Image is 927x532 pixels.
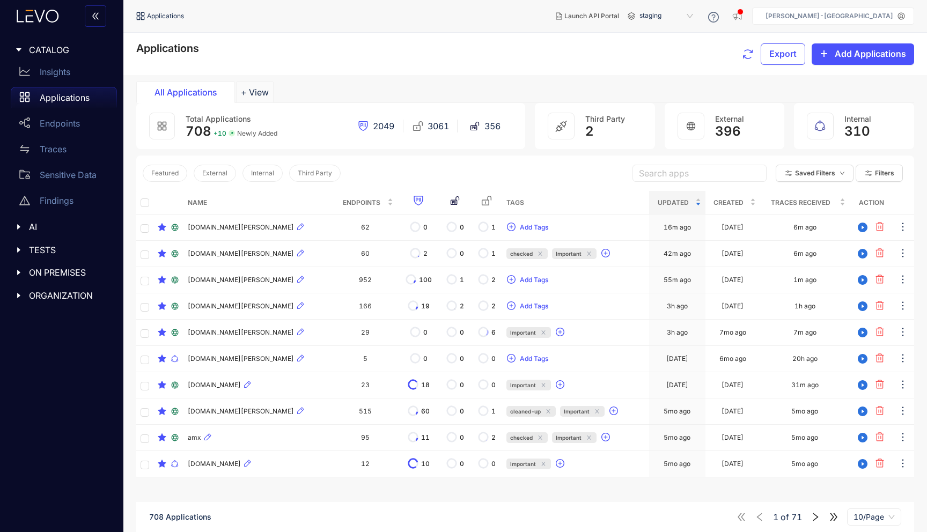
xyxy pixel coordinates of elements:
td: 29 [334,320,398,346]
span: plus-circle [556,380,564,390]
td: 515 [334,398,398,425]
span: caret-right [15,223,23,231]
span: star [158,460,166,468]
span: double-right [829,512,838,522]
span: 0 [460,434,464,441]
button: plus-circle [555,324,569,341]
span: Internal [844,114,871,123]
p: [PERSON_NAME]-[GEOGRAPHIC_DATA] [766,12,893,20]
span: plus-circle [507,223,516,232]
span: staging [639,8,695,25]
span: plus-circle [556,328,564,337]
span: Third Party [298,169,332,177]
button: ellipsis [897,298,909,315]
button: ellipsis [897,324,909,341]
button: plus-circle [555,376,569,394]
span: Newly Added [237,130,277,137]
th: Traces Received [760,191,850,215]
span: CATALOG [29,45,108,55]
div: TESTS [6,239,117,261]
button: External [194,165,236,182]
p: Sensitive Data [40,170,97,180]
button: Launch API Portal [547,8,628,25]
span: right [811,512,820,522]
button: ellipsis [897,245,909,262]
div: [DATE] [722,276,744,284]
a: Applications [11,87,117,113]
span: play-circle [855,301,871,311]
span: 0 [423,355,428,363]
span: 0 [491,460,496,468]
span: play-circle [855,328,871,337]
div: 5mo ago [791,408,818,415]
span: play-circle [855,249,871,258]
th: Created [705,191,760,215]
span: Important [556,248,582,259]
span: 0 [460,355,464,363]
span: 0 [460,460,464,468]
span: star [158,302,166,311]
span: close [545,409,552,414]
button: play-circle [854,455,871,472]
a: Insights [11,61,117,87]
div: 42m ago [664,250,691,257]
button: plus-circle [601,429,615,446]
div: [DATE] [666,381,688,389]
span: Total Applications [186,114,251,123]
span: TESTS [29,245,108,255]
span: Endpoints [338,197,385,209]
span: AI [29,222,108,232]
span: 0 [491,381,496,389]
div: [DATE] [722,381,744,389]
span: 2 [423,250,428,257]
span: of [773,512,802,522]
span: star [158,381,166,389]
span: caret-right [15,46,23,54]
span: [DOMAIN_NAME][PERSON_NAME] [188,329,294,336]
div: [DATE] [722,460,744,468]
th: Name [183,191,334,215]
span: 1 [460,276,464,284]
a: Endpoints [11,113,117,138]
button: play-circle [854,350,871,367]
span: 1 [773,512,778,522]
span: caret-right [15,246,23,254]
div: 3h ago [667,302,688,310]
span: ellipsis [897,221,908,234]
span: 2 [460,302,464,310]
button: Saved Filtersdown [776,165,854,182]
span: Add Tags [520,355,548,363]
span: Created [710,197,748,209]
span: 0 [460,250,464,257]
button: plus-circleAdd Tags [506,350,549,367]
span: 708 Applications [149,512,211,521]
span: swap [19,144,30,154]
span: down [840,171,845,176]
span: play-circle [855,407,871,416]
span: Filters [875,169,894,177]
span: 708 [186,123,211,139]
td: 95 [334,425,398,451]
span: close [585,435,593,440]
div: 1h ago [794,302,815,310]
div: [DATE] [666,355,688,363]
span: ellipsis [897,458,908,470]
div: 7m ago [793,329,816,336]
button: ellipsis [897,429,909,446]
span: plus-circle [507,354,516,364]
button: double-left [85,5,106,27]
div: 20h ago [792,355,818,363]
div: 3h ago [667,329,688,336]
a: Sensitive Data [11,164,117,190]
span: 0 [460,381,464,389]
span: [DOMAIN_NAME][PERSON_NAME] [188,250,294,257]
span: 11 [421,434,430,441]
th: Action [850,191,893,215]
span: 1 [491,408,496,415]
span: 1 [491,250,496,257]
span: 0 [460,329,464,336]
span: 10 [421,460,430,468]
span: Export [769,49,797,58]
span: [DOMAIN_NAME][PERSON_NAME] [188,302,294,310]
button: Third Party [289,165,341,182]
